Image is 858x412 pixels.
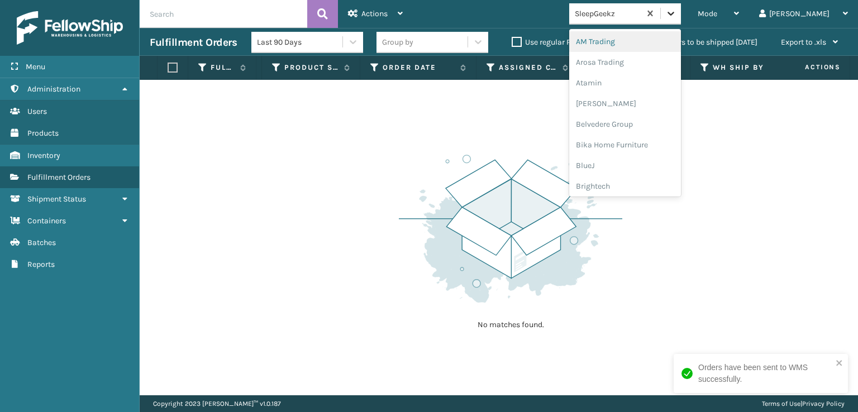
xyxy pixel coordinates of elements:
[569,176,681,197] div: Brightech
[698,362,832,385] div: Orders have been sent to WMS successfully.
[836,358,843,369] button: close
[569,52,681,73] div: Arosa Trading
[27,107,47,116] span: Users
[284,63,339,73] label: Product SKU
[382,36,413,48] div: Group by
[770,58,847,76] span: Actions
[569,155,681,176] div: BlueJ
[17,11,123,45] img: logo
[27,194,86,204] span: Shipment Status
[649,37,757,47] label: Orders to be shipped [DATE]
[781,37,826,47] span: Export to .xls
[569,73,681,93] div: Atamin
[27,84,80,94] span: Administration
[26,62,45,71] span: Menu
[27,128,59,138] span: Products
[569,114,681,135] div: Belvedere Group
[499,63,557,73] label: Assigned Carrier Service
[361,9,388,18] span: Actions
[27,151,60,160] span: Inventory
[512,37,626,47] label: Use regular Palletizing mode
[27,173,90,182] span: Fulfillment Orders
[27,216,66,226] span: Containers
[150,36,237,49] h3: Fulfillment Orders
[153,395,281,412] p: Copyright 2023 [PERSON_NAME]™ v 1.0.187
[569,135,681,155] div: Bika Home Furniture
[383,63,455,73] label: Order Date
[698,9,717,18] span: Mode
[211,63,235,73] label: Fulfillment Order Id
[569,31,681,52] div: AM Trading
[575,8,641,20] div: SleepGeekz
[713,63,780,73] label: WH Ship By Date
[257,36,344,48] div: Last 90 Days
[27,238,56,247] span: Batches
[569,93,681,114] div: [PERSON_NAME]
[27,260,55,269] span: Reports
